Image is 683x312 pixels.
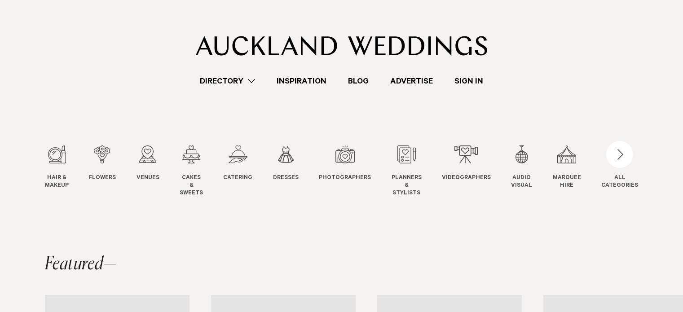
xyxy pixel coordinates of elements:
button: ALLCATEGORIES [601,145,638,188]
span: Cakes & Sweets [180,175,203,197]
a: Venues [137,145,159,182]
span: Venues [137,175,159,182]
swiper-slide: 3 / 12 [137,145,177,197]
a: Planners & Stylists [392,145,422,197]
span: Videographers [442,175,491,182]
a: Audio Visual [511,145,532,190]
swiper-slide: 4 / 12 [180,145,221,197]
swiper-slide: 11 / 12 [553,145,599,197]
a: Photographers [319,145,371,182]
a: Advertise [379,75,444,87]
span: Catering [223,175,252,182]
a: Videographers [442,145,491,182]
swiper-slide: 5 / 12 [223,145,270,197]
swiper-slide: 2 / 12 [89,145,134,197]
span: Photographers [319,175,371,182]
span: Hair & Makeup [45,175,69,190]
a: Flowers [89,145,116,182]
swiper-slide: 7 / 12 [319,145,389,197]
a: Directory [189,75,266,87]
a: Blog [337,75,379,87]
img: Auckland Weddings Logo [196,36,487,56]
swiper-slide: 1 / 12 [45,145,87,197]
a: Cakes & Sweets [180,145,203,197]
span: Dresses [273,175,299,182]
span: Marquee Hire [553,175,581,190]
a: Inspiration [266,75,337,87]
span: Flowers [89,175,116,182]
swiper-slide: 6 / 12 [273,145,317,197]
swiper-slide: 8 / 12 [392,145,440,197]
span: Audio Visual [511,175,532,190]
span: Planners & Stylists [392,175,422,197]
a: Dresses [273,145,299,182]
a: Marquee Hire [553,145,581,190]
a: Catering [223,145,252,182]
div: ALL CATEGORIES [601,175,638,190]
a: Sign In [444,75,494,87]
a: Hair & Makeup [45,145,69,190]
swiper-slide: 9 / 12 [442,145,509,197]
swiper-slide: 10 / 12 [511,145,550,197]
h2: Featured [45,255,117,273]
